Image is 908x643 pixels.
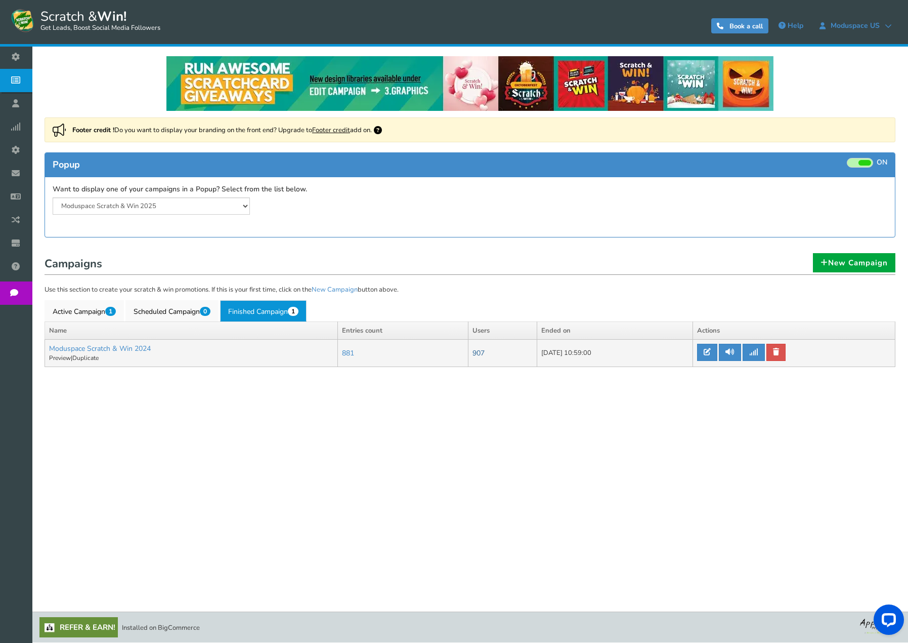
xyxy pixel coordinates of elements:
[10,8,160,33] a: Scratch &Win! Get Leads, Boost Social Media Followers
[773,18,808,34] a: Help
[200,307,210,316] span: 0
[125,300,219,322] a: Scheduled Campaign
[468,322,537,340] th: Users
[72,126,114,135] strong: Footer credit !
[45,255,895,275] h1: Campaigns
[49,354,71,362] a: Preview
[49,344,151,353] a: Moduspace Scratch & Win 2024
[49,354,333,363] p: |
[813,253,895,272] a: New Campaign
[45,322,338,340] th: Name
[53,185,307,194] label: Want to display one of your campaigns in a Popup? Select from the list below.
[35,8,160,33] span: Scratch &
[693,322,895,340] th: Actions
[537,322,693,340] th: Ended on
[729,22,763,31] span: Book a call
[338,322,468,340] th: Entries count
[711,18,768,33] a: Book a call
[72,354,99,362] a: Duplicate
[39,617,118,637] a: Refer & Earn!
[288,307,298,316] span: 1
[877,158,887,168] span: ON
[40,24,160,32] small: Get Leads, Boost Social Media Followers
[472,348,485,358] a: 907
[312,285,358,294] a: New Campaign
[53,158,80,171] span: Popup
[45,285,895,295] p: Use this section to create your scratch & win promotions. If this is your first time, click on th...
[45,300,124,322] a: Active Campaign
[105,307,116,316] span: 1
[97,8,126,25] strong: Win!
[342,348,354,358] a: 881
[312,126,350,135] a: Footer credit
[860,617,900,634] img: bg_logo_foot.webp
[826,22,885,30] span: Moduspace US
[788,21,803,30] span: Help
[45,117,895,142] div: Do you want to display your branding on the front end? Upgrade to add on.
[166,56,773,111] img: festival-poster-2020.webp
[10,8,35,33] img: Scratch and Win
[537,340,693,367] td: [DATE] 10:59:00
[220,300,307,322] a: Finished Campaign
[866,600,908,643] iframe: LiveChat chat widget
[122,623,200,632] span: Installed on BigCommerce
